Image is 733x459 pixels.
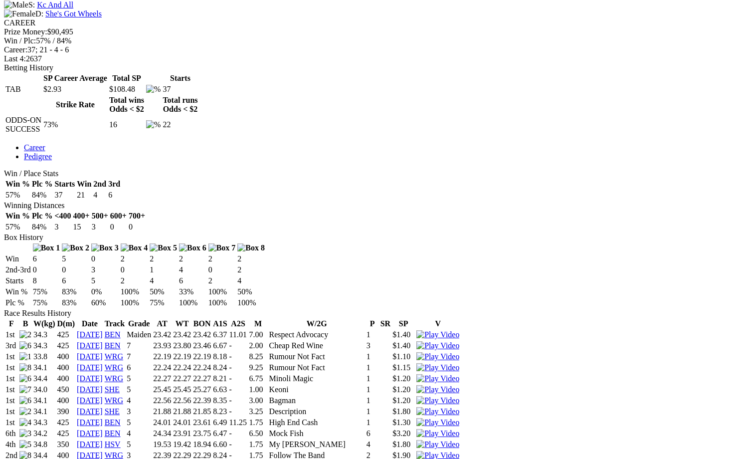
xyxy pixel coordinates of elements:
td: 390 [57,407,76,417]
td: 1 [366,407,379,417]
a: BEN [105,418,121,427]
img: 6 [19,396,31,405]
a: Watch Replay on Watchdog [416,363,459,372]
td: 34.1 [33,407,56,417]
td: 22.24 [192,363,211,373]
th: A2S [229,319,248,329]
td: - [229,341,248,351]
td: 21 [76,190,92,200]
a: SHE [105,385,120,394]
img: % [146,85,161,94]
div: Win / Place Stats [4,169,729,178]
div: 2637 [4,54,729,63]
span: D: [4,9,43,18]
td: 2 [120,276,149,286]
td: 34.4 [33,374,56,384]
th: Total SP [109,73,145,83]
td: Win % [5,287,31,297]
div: 37; 21 - 4 - 6 [4,45,729,54]
img: Play Video [416,363,459,372]
td: 2 [120,254,149,264]
td: 400 [57,396,76,406]
td: 50% [149,287,178,297]
a: Watch Replay on Watchdog [416,352,459,361]
th: Win % [5,211,30,221]
td: 23.42 [153,330,172,340]
td: 2 [208,276,236,286]
a: Career [24,143,45,152]
a: She's Got Wheels [45,9,102,18]
div: CAREER [4,18,729,27]
td: $1.20 [392,385,415,395]
td: - [229,407,248,417]
td: 0 [208,265,236,275]
a: Watch Replay on Watchdog [416,385,459,394]
td: 100% [179,298,207,308]
th: 3rd [108,179,121,189]
th: Starts [54,179,75,189]
td: 450 [57,385,76,395]
th: B [19,319,32,329]
td: 4 [179,265,207,275]
td: 37 [162,84,198,94]
img: Box 6 [179,243,206,252]
td: 0 [128,222,146,232]
td: 75% [32,298,61,308]
a: [DATE] [77,341,103,350]
a: Watch Replay on Watchdog [416,396,459,405]
td: $1.10 [392,352,415,362]
a: [DATE] [77,330,103,339]
th: Plc % [31,179,53,189]
img: Play Video [416,374,459,383]
img: Play Video [416,385,459,394]
td: 23.93 [153,341,172,351]
td: 57% [5,190,30,200]
td: 83% [61,287,90,297]
td: 6.37 [212,330,227,340]
td: 1 [366,374,379,384]
td: 1st [5,418,18,428]
td: 6 [61,276,90,286]
img: 6 [19,374,31,383]
td: 50% [237,287,265,297]
img: Play Video [416,341,459,350]
td: 22.56 [173,396,191,406]
img: Box 7 [208,243,236,252]
a: BEN [105,341,121,350]
img: 6 [19,341,31,350]
td: 8 [32,276,61,286]
th: 700+ [128,211,146,221]
div: Box History [4,233,729,242]
a: Watch Replay on Watchdog [416,341,459,350]
a: [DATE] [77,374,103,383]
td: 5 [61,254,90,264]
a: [DATE] [77,352,103,361]
td: 6.63 [212,385,227,395]
img: 7 [19,385,31,394]
img: Play Video [416,440,459,449]
td: 23.80 [173,341,191,351]
td: 1st [5,407,18,417]
td: 1 [149,265,178,275]
td: Bagman [269,396,365,406]
span: Last 4: [4,54,26,63]
td: 23.46 [192,341,211,351]
img: 2 [19,407,31,416]
td: Maiden [126,330,152,340]
td: 1 [366,352,379,362]
td: 3 [54,222,71,232]
td: Description [269,407,365,417]
td: 2 [179,254,207,264]
td: 1 [366,385,379,395]
td: 425 [57,330,76,340]
td: Respect Advocacy [269,330,365,340]
td: 3 [91,222,109,232]
div: $90,495 [4,27,729,36]
td: 425 [57,341,76,351]
td: 73% [43,115,108,134]
td: 7.00 [249,330,268,340]
td: 5 [91,276,119,286]
td: Win [5,254,31,264]
img: Female [4,9,35,18]
th: P [366,319,379,329]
